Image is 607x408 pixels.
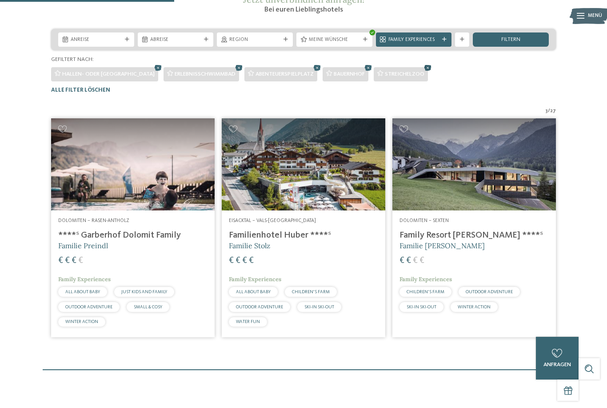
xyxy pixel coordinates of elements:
[78,256,83,265] span: €
[407,290,444,294] span: CHILDREN’S FARM
[229,230,378,241] h4: Familienhotel Huber ****ˢ
[249,256,254,265] span: €
[466,290,513,294] span: OUTDOOR ADVENTURE
[51,118,215,337] a: Familienhotels gesucht? Hier findet ihr die besten! Dolomiten – Rasen-Antholz ****ˢ Garberhof Dol...
[407,305,436,309] span: SKI-IN SKI-OUT
[236,305,283,309] span: OUTDOOR ADVENTURE
[548,108,550,115] span: /
[222,118,385,210] img: Familienhotels gesucht? Hier findet ihr die besten!
[413,256,418,265] span: €
[292,290,330,294] span: CHILDREN’S FARM
[229,241,270,250] span: Familie Stolz
[399,230,549,241] h4: Family Resort [PERSON_NAME] ****ˢ
[229,36,280,44] span: Region
[71,36,122,44] span: Anreise
[229,275,281,283] span: Family Experiences
[58,218,129,223] span: Dolomiten – Rasen-Antholz
[65,256,70,265] span: €
[545,108,548,115] span: 3
[134,305,162,309] span: SMALL & COSY
[399,218,449,223] span: Dolomiten – Sexten
[399,241,485,250] span: Familie [PERSON_NAME]
[334,71,365,77] span: Bauernhof
[51,87,110,93] span: Alle Filter löschen
[58,241,108,250] span: Familie Preindl
[543,362,571,368] span: anfragen
[51,57,94,62] span: Gefiltert nach:
[536,337,579,380] a: anfragen
[58,256,63,265] span: €
[392,118,556,210] img: Family Resort Rainer ****ˢ
[175,71,236,77] span: Erlebnisschwimmbad
[399,256,404,265] span: €
[388,36,439,44] span: Family Experiences
[256,71,314,77] span: Abenteuerspielplatz
[58,275,111,283] span: Family Experiences
[501,37,520,43] span: filtern
[72,256,76,265] span: €
[264,6,343,13] span: Bei euren Lieblingshotels
[229,218,316,223] span: Eisacktal – Vals-[GEOGRAPHIC_DATA]
[58,230,208,241] h4: ****ˢ Garberhof Dolomit Family
[392,118,556,337] a: Familienhotels gesucht? Hier findet ihr die besten! Dolomiten – Sexten Family Resort [PERSON_NAME...
[65,319,98,324] span: WINTER ACTION
[236,319,260,324] span: WATER FUN
[236,290,271,294] span: ALL ABOUT BABY
[242,256,247,265] span: €
[419,256,424,265] span: €
[385,71,424,77] span: Streichelzoo
[121,290,167,294] span: JUST KIDS AND FAMILY
[62,71,155,77] span: Hallen- oder [GEOGRAPHIC_DATA]
[399,275,452,283] span: Family Experiences
[65,290,100,294] span: ALL ABOUT BABY
[65,305,112,309] span: OUTDOOR ADVENTURE
[304,305,334,309] span: SKI-IN SKI-OUT
[51,118,215,210] img: Familienhotels gesucht? Hier findet ihr die besten!
[550,108,556,115] span: 27
[150,36,201,44] span: Abreise
[309,36,360,44] span: Meine Wünsche
[236,256,240,265] span: €
[458,305,491,309] span: WINTER ACTION
[222,118,385,337] a: Familienhotels gesucht? Hier findet ihr die besten! Eisacktal – Vals-[GEOGRAPHIC_DATA] Familienho...
[229,256,234,265] span: €
[406,256,411,265] span: €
